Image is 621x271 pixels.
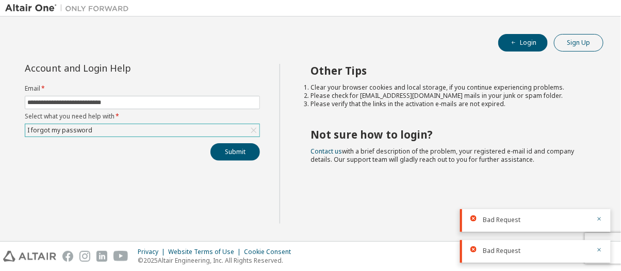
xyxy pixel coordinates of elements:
[5,3,134,13] img: Altair One
[113,251,128,262] img: youtube.svg
[26,125,94,136] div: I forgot my password
[25,124,259,137] div: I forgot my password
[311,64,585,77] h2: Other Tips
[483,247,520,255] span: Bad Request
[138,248,168,256] div: Privacy
[311,92,585,100] li: Please check for [EMAIL_ADDRESS][DOMAIN_NAME] mails in your junk or spam folder.
[311,100,585,108] li: Please verify that the links in the activation e-mails are not expired.
[244,248,297,256] div: Cookie Consent
[311,83,585,92] li: Clear your browser cookies and local storage, if you continue experiencing problems.
[210,143,260,161] button: Submit
[25,64,213,72] div: Account and Login Help
[554,34,603,52] button: Sign Up
[3,251,56,262] img: altair_logo.svg
[96,251,107,262] img: linkedin.svg
[483,216,520,224] span: Bad Request
[25,112,260,121] label: Select what you need help with
[25,84,260,93] label: Email
[168,248,244,256] div: Website Terms of Use
[138,256,297,265] p: © 2025 Altair Engineering, Inc. All Rights Reserved.
[311,128,585,141] h2: Not sure how to login?
[311,147,575,164] span: with a brief description of the problem, your registered e-mail id and company details. Our suppo...
[498,34,548,52] button: Login
[79,251,90,262] img: instagram.svg
[62,251,73,262] img: facebook.svg
[311,147,342,156] a: Contact us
